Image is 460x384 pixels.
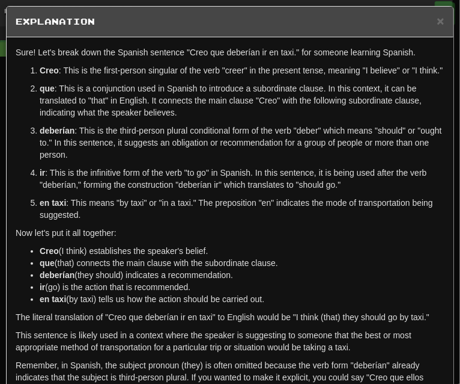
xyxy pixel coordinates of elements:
[40,64,444,76] p: : This is the first-person singular of the verb "creer" in the present tense, meaning "I believe"...
[40,269,444,281] li: (they should) indicates a recommendation.
[40,197,444,221] p: : This means "by taxi" or "in a taxi." The preposition "en" indicates the mode of transportation ...
[437,14,444,27] button: Close
[40,246,59,256] strong: Creo
[40,84,55,93] strong: que
[40,126,74,135] strong: deberían
[40,245,444,257] li: (I think) establishes the speaker's belief.
[40,167,444,191] p: : This is the infinitive form of the verb "to go" in Spanish. In this sentence, it is being used ...
[40,282,45,292] strong: ir
[40,257,444,269] li: (that) connects the main clause with the subordinate clause.
[40,168,45,178] strong: ir
[40,125,444,161] p: : This is the third-person plural conditional form of the verb "deber" which means "should" or "o...
[16,46,444,58] p: Sure! Let's break down the Spanish sentence "Creo que deberían ir en taxi." for someone learning ...
[40,198,66,208] strong: en taxi
[437,14,444,28] span: ×
[16,227,444,239] p: Now let's put it all together:
[16,329,444,353] p: This sentence is likely used in a context where the speaker is suggesting to someone that the bes...
[40,66,59,75] strong: Creo
[40,281,444,293] li: (go) is the action that is recommended.
[40,293,444,305] li: (by taxi) tells us how the action should be carried out.
[16,311,444,323] p: The literal translation of "Creo que deberían ir en taxi" to English would be "I think (that) the...
[40,258,55,268] strong: que
[40,270,74,280] strong: deberían
[40,294,66,304] strong: en taxi
[16,16,444,28] h5: Explanation
[40,82,444,119] p: : This is a conjunction used in Spanish to introduce a subordinate clause. In this context, it ca...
